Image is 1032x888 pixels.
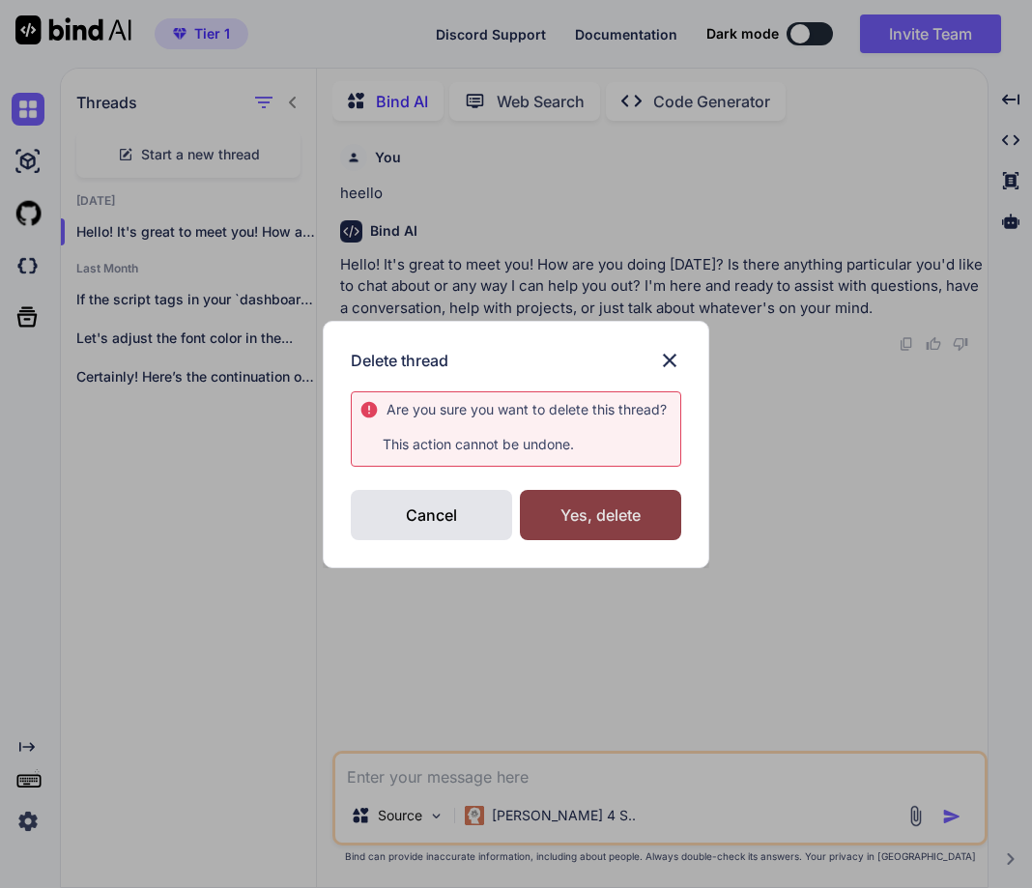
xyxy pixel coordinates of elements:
[615,401,660,417] span: thread
[351,349,448,372] h3: Delete thread
[359,435,680,454] p: This action cannot be undone.
[658,349,681,372] img: close
[387,400,667,419] div: Are you sure you want to delete this ?
[520,490,681,540] div: Yes, delete
[351,490,512,540] div: Cancel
